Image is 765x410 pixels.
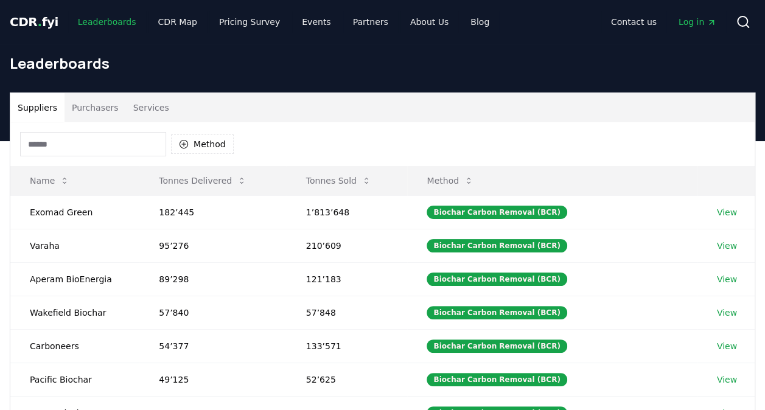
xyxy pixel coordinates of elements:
[10,13,58,30] a: CDR.fyi
[148,11,207,33] a: CDR Map
[679,16,716,28] span: Log in
[139,229,286,262] td: 95’276
[10,93,65,122] button: Suppliers
[139,262,286,296] td: 89’298
[10,15,58,29] span: CDR fyi
[20,169,79,193] button: Name
[10,229,139,262] td: Varaha
[68,11,499,33] nav: Main
[669,11,726,33] a: Log in
[461,11,499,33] a: Blog
[126,93,176,122] button: Services
[65,93,126,122] button: Purchasers
[287,229,408,262] td: 210’609
[209,11,290,33] a: Pricing Survey
[717,374,737,386] a: View
[10,195,139,229] td: Exomad Green
[427,306,567,319] div: Biochar Carbon Removal (BCR)
[38,15,42,29] span: .
[417,169,483,193] button: Method
[717,240,737,252] a: View
[287,329,408,363] td: 133’571
[427,373,567,386] div: Biochar Carbon Removal (BCR)
[149,169,256,193] button: Tonnes Delivered
[139,363,286,396] td: 49’125
[10,262,139,296] td: Aperam BioEnergia
[601,11,666,33] a: Contact us
[10,54,755,73] h1: Leaderboards
[287,195,408,229] td: 1’813’648
[139,195,286,229] td: 182’445
[717,340,737,352] a: View
[171,134,234,154] button: Method
[400,11,458,33] a: About Us
[601,11,726,33] nav: Main
[10,363,139,396] td: Pacific Biochar
[139,329,286,363] td: 54’377
[292,11,340,33] a: Events
[287,363,408,396] td: 52’625
[427,239,567,252] div: Biochar Carbon Removal (BCR)
[717,307,737,319] a: View
[10,296,139,329] td: Wakefield Biochar
[427,273,567,286] div: Biochar Carbon Removal (BCR)
[287,296,408,329] td: 57’848
[427,339,567,353] div: Biochar Carbon Removal (BCR)
[717,273,737,285] a: View
[68,11,146,33] a: Leaderboards
[10,329,139,363] td: Carboneers
[296,169,381,193] button: Tonnes Sold
[139,296,286,329] td: 57’840
[343,11,398,33] a: Partners
[717,206,737,218] a: View
[427,206,567,219] div: Biochar Carbon Removal (BCR)
[287,262,408,296] td: 121’183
